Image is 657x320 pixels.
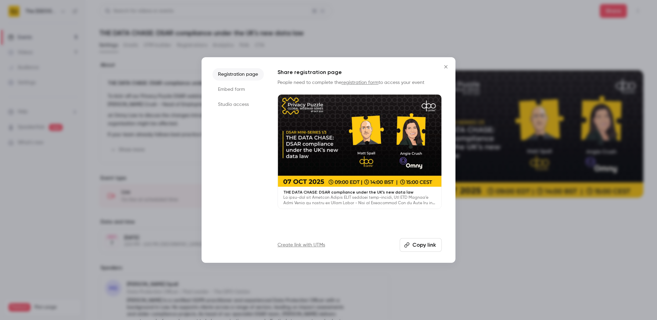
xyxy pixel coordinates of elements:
li: Registration page [212,68,264,81]
a: THE DATA CHASE: DSAR compliance under the UK’s new data lawLo ipsu-dol sit Ametcon Adipis ELIT se... [278,94,442,209]
p: THE DATA CHASE: DSAR compliance under the UK’s new data law [283,189,436,195]
li: Embed form [212,83,264,96]
h1: Share registration page [278,68,442,76]
button: Close [439,60,453,74]
a: Create link with UTMs [278,242,325,248]
li: Studio access [212,98,264,111]
button: Copy link [400,238,442,252]
p: People need to complete the to access your event [278,79,442,86]
a: registration form [342,80,378,85]
p: Lo ipsu-dol sit Ametcon Adipis ELIT seddoei temp-incidi, Utl ETD Magnaa’e Admi Venia qu nostru ex... [283,195,436,206]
